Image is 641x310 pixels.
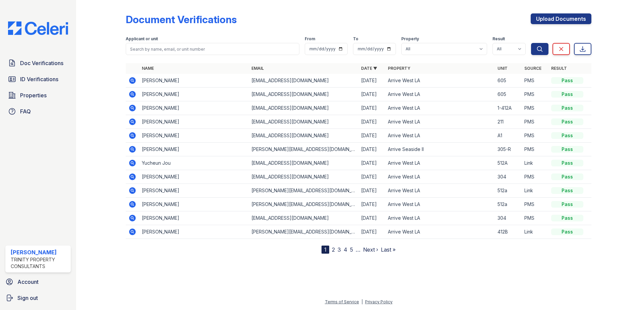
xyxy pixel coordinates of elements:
[139,129,249,143] td: [PERSON_NAME]
[363,246,378,253] a: Next ›
[495,170,522,184] td: 304
[495,74,522,88] td: 605
[385,115,495,129] td: Arrive West LA
[358,211,385,225] td: [DATE]
[522,101,548,115] td: PMS
[358,170,385,184] td: [DATE]
[551,146,583,153] div: Pass
[495,198,522,211] td: 512a
[139,225,249,239] td: [PERSON_NAME]
[358,156,385,170] td: [DATE]
[385,88,495,101] td: Arrive West LA
[551,105,583,111] div: Pass
[385,225,495,239] td: Arrive West LA
[20,59,63,67] span: Doc Verifications
[249,225,358,239] td: [PERSON_NAME][EMAIL_ADDRESS][DOMAIN_NAME]
[361,299,363,304] div: |
[385,170,495,184] td: Arrive West LA
[249,115,358,129] td: [EMAIL_ADDRESS][DOMAIN_NAME]
[522,129,548,143] td: PMS
[358,198,385,211] td: [DATE]
[249,211,358,225] td: [EMAIL_ADDRESS][DOMAIN_NAME]
[17,294,38,302] span: Sign out
[5,72,71,86] a: ID Verifications
[495,129,522,143] td: A1
[249,156,358,170] td: [EMAIL_ADDRESS][DOMAIN_NAME]
[495,143,522,156] td: 305-R
[251,66,264,71] a: Email
[551,187,583,194] div: Pass
[358,225,385,239] td: [DATE]
[139,184,249,198] td: [PERSON_NAME]
[385,198,495,211] td: Arrive West LA
[522,198,548,211] td: PMS
[551,215,583,221] div: Pass
[522,225,548,239] td: Link
[522,170,548,184] td: PMS
[385,211,495,225] td: Arrive West LA
[358,184,385,198] td: [DATE]
[139,74,249,88] td: [PERSON_NAME]
[139,88,249,101] td: [PERSON_NAME]
[492,36,505,42] label: Result
[356,246,360,254] span: …
[5,89,71,102] a: Properties
[385,101,495,115] td: Arrive West LA
[358,143,385,156] td: [DATE]
[522,143,548,156] td: PMS
[5,105,71,118] a: FAQ
[139,101,249,115] td: [PERSON_NAME]
[495,211,522,225] td: 304
[551,66,567,71] a: Result
[17,278,39,286] span: Account
[126,43,299,55] input: Search by name, email, or unit number
[551,118,583,125] div: Pass
[249,101,358,115] td: [EMAIL_ADDRESS][DOMAIN_NAME]
[139,198,249,211] td: [PERSON_NAME]
[5,56,71,70] a: Doc Verifications
[249,143,358,156] td: [PERSON_NAME][EMAIL_ADDRESS][DOMAIN_NAME]
[350,246,353,253] a: 5
[249,74,358,88] td: [EMAIL_ADDRESS][DOMAIN_NAME]
[142,66,154,71] a: Name
[358,74,385,88] td: [DATE]
[126,36,158,42] label: Applicant or unit
[495,225,522,239] td: 412B
[385,184,495,198] td: Arrive West LA
[139,211,249,225] td: [PERSON_NAME]
[126,13,237,25] div: Document Verifications
[325,299,359,304] a: Terms of Service
[401,36,419,42] label: Property
[385,74,495,88] td: Arrive West LA
[139,156,249,170] td: Yucheun Jou
[522,156,548,170] td: Link
[3,275,73,289] a: Account
[522,211,548,225] td: PMS
[358,115,385,129] td: [DATE]
[551,91,583,98] div: Pass
[551,173,583,180] div: Pass
[249,170,358,184] td: [EMAIL_ADDRESS][DOMAIN_NAME]
[249,184,358,198] td: [PERSON_NAME][EMAIL_ADDRESS][DOMAIN_NAME]
[385,143,495,156] td: Arrive Seaside II
[358,129,385,143] td: [DATE]
[551,228,583,235] div: Pass
[522,184,548,198] td: Link
[332,246,335,253] a: 2
[361,66,377,71] a: Date ▼
[139,170,249,184] td: [PERSON_NAME]
[531,13,591,24] a: Upload Documents
[20,75,58,83] span: ID Verifications
[20,107,31,115] span: FAQ
[551,160,583,166] div: Pass
[249,129,358,143] td: [EMAIL_ADDRESS][DOMAIN_NAME]
[249,198,358,211] td: [PERSON_NAME][EMAIL_ADDRESS][DOMAIN_NAME]
[353,36,358,42] label: To
[139,115,249,129] td: [PERSON_NAME]
[3,291,73,305] button: Sign out
[385,129,495,143] td: Arrive West LA
[11,248,68,256] div: [PERSON_NAME]
[322,246,329,254] div: 1
[524,66,541,71] a: Source
[495,156,522,170] td: 512A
